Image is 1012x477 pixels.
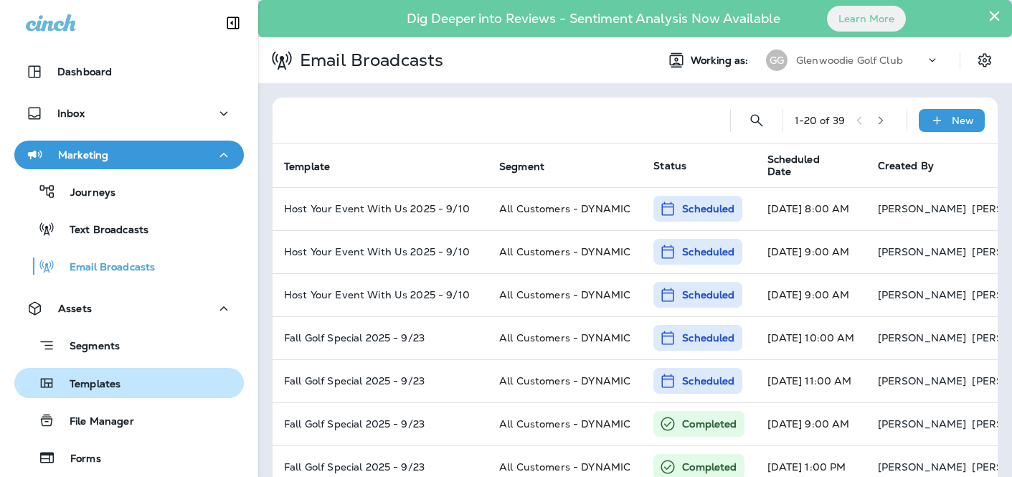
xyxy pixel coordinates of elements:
[499,331,630,344] span: All Customers - DYNAMIC
[878,461,967,473] p: [PERSON_NAME]
[499,161,544,173] span: Segment
[55,378,120,392] p: Templates
[952,115,974,126] p: New
[55,340,120,354] p: Segments
[55,415,134,429] p: File Manager
[14,368,244,398] button: Templates
[827,6,906,32] button: Learn More
[682,202,734,216] p: Scheduled
[14,294,244,323] button: Assets
[682,245,734,259] p: Scheduled
[682,288,734,302] p: Scheduled
[14,141,244,169] button: Marketing
[653,159,686,172] span: Status
[284,461,476,473] p: Fall Golf Special 2025 - 9/23
[878,375,967,387] p: [PERSON_NAME]
[499,374,630,387] span: All Customers - DYNAMIC
[499,202,630,215] span: All Customers - DYNAMIC
[878,246,967,258] p: [PERSON_NAME]
[756,402,866,445] td: [DATE] 9:00 AM
[499,245,630,258] span: All Customers - DYNAMIC
[14,443,244,473] button: Forms
[766,49,788,71] div: GG
[57,66,112,77] p: Dashboard
[767,154,842,178] span: Scheduled Date
[796,55,903,66] p: Glenwoodie Golf Club
[284,332,476,344] p: Fall Golf Special 2025 - 9/23
[795,115,845,126] div: 1 - 20 of 39
[878,159,934,172] span: Created By
[57,108,85,119] p: Inbox
[294,49,443,71] p: Email Broadcasts
[499,160,563,173] span: Segment
[284,160,349,173] span: Template
[756,187,866,230] td: [DATE] 8:00 AM
[55,224,148,237] p: Text Broadcasts
[756,316,866,359] td: [DATE] 10:00 AM
[972,47,998,73] button: Settings
[878,203,967,214] p: [PERSON_NAME]
[284,418,476,430] p: Fall Golf Special 2025 - 9/23
[56,186,115,200] p: Journeys
[14,251,244,281] button: Email Broadcasts
[14,214,244,244] button: Text Broadcasts
[284,246,476,258] p: Host Your Event With Us 2025 - 9/10
[213,9,253,37] button: Collapse Sidebar
[284,375,476,387] p: Fall Golf Special 2025 - 9/23
[499,288,630,301] span: All Customers - DYNAMIC
[284,161,330,173] span: Template
[56,453,101,466] p: Forms
[58,149,108,161] p: Marketing
[499,461,630,473] span: All Customers - DYNAMIC
[14,99,244,128] button: Inbox
[284,203,476,214] p: Host Your Event With Us 2025 - 9/10
[682,331,734,345] p: Scheduled
[55,261,155,275] p: Email Broadcasts
[878,332,967,344] p: [PERSON_NAME]
[365,16,822,21] p: Dig Deeper into Reviews - Sentiment Analysis Now Available
[14,330,244,361] button: Segments
[499,417,630,430] span: All Customers - DYNAMIC
[14,405,244,435] button: File Manager
[767,154,861,178] span: Scheduled Date
[878,289,967,301] p: [PERSON_NAME]
[756,230,866,273] td: [DATE] 9:00 AM
[682,460,737,474] p: Completed
[14,176,244,207] button: Journeys
[58,303,92,314] p: Assets
[988,4,1001,27] button: Close
[682,417,737,431] p: Completed
[682,374,734,388] p: Scheduled
[756,273,866,316] td: [DATE] 9:00 AM
[878,418,967,430] p: [PERSON_NAME]
[756,359,866,402] td: [DATE] 11:00 AM
[691,55,752,67] span: Working as:
[742,106,771,135] button: Search Email Broadcasts
[284,289,476,301] p: Host Your Event With Us 2025 - 9/10
[14,57,244,86] button: Dashboard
